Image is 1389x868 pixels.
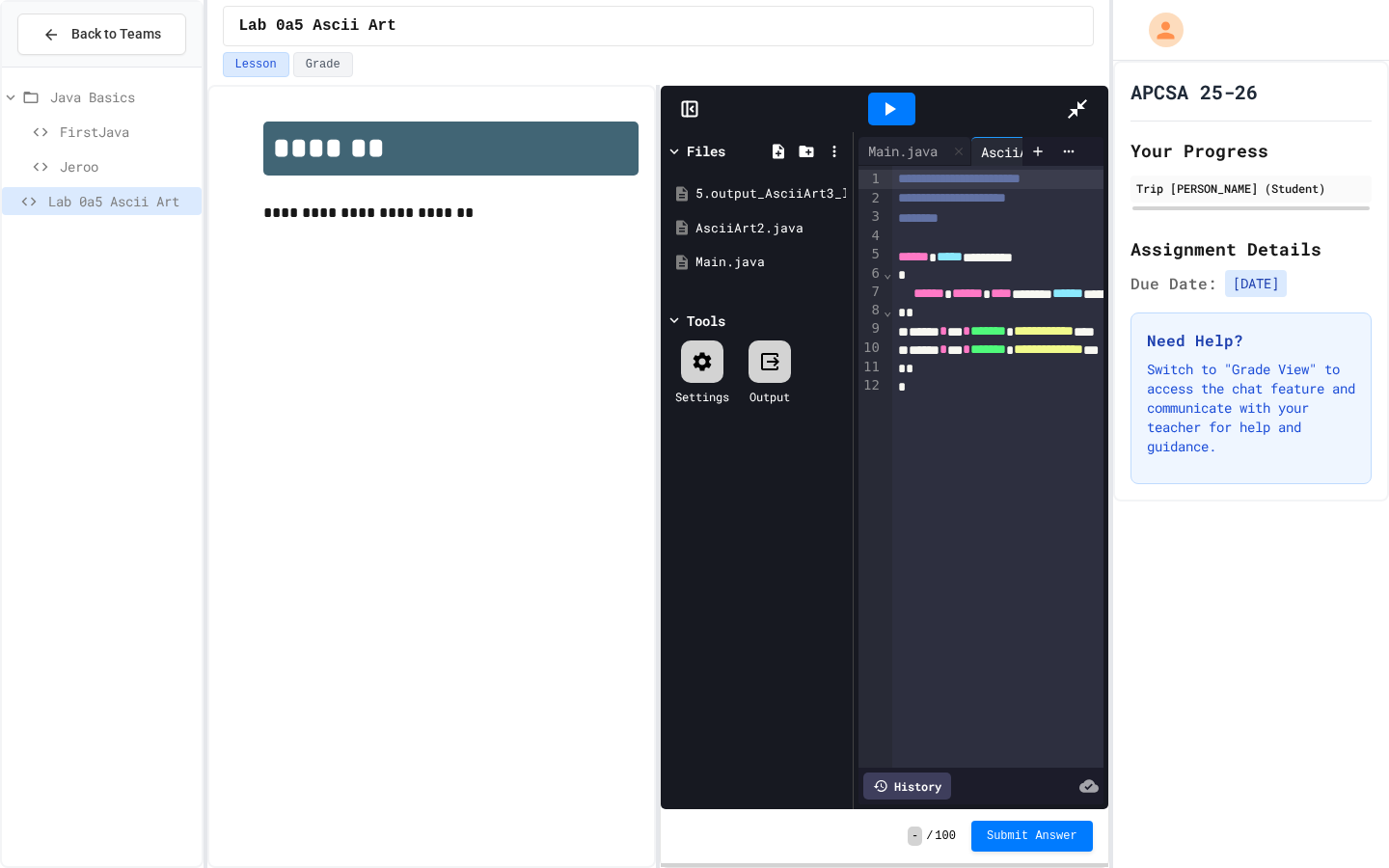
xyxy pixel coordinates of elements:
[858,264,883,283] div: 6
[1147,360,1355,456] p: Switch to "Grade View" to access the chat feature and communicate with your teacher for help and ...
[971,821,1093,852] button: Submit Answer
[858,189,883,208] div: 2
[858,339,883,358] div: 10
[858,207,883,227] div: 3
[858,227,883,245] div: 4
[858,170,883,189] div: 1
[858,283,883,302] div: 7
[858,358,883,376] div: 11
[1136,179,1366,197] div: Trip [PERSON_NAME] (Student)
[71,24,161,44] span: Back to Teams
[1130,235,1372,262] h2: Assignment Details
[1130,78,1258,105] h1: APCSA 25-26
[987,828,1077,844] span: Submit Answer
[971,142,1099,162] div: AsciiArt2.java
[1130,272,1217,295] span: Due Date:
[883,265,892,281] span: Fold line
[858,137,971,166] div: Main.java
[223,52,289,77] button: Lesson
[858,141,947,161] div: Main.java
[1130,137,1372,164] h2: Your Progress
[858,376,883,394] div: 12
[749,388,790,405] div: Output
[1147,329,1355,352] h3: Need Help?
[675,388,729,405] div: Settings
[50,87,194,107] span: Java Basics
[695,253,846,272] div: Main.java
[695,219,846,238] div: AsciiArt2.java
[935,828,956,844] span: 100
[858,319,883,339] div: 9
[858,245,883,264] div: 5
[60,122,194,142] span: FirstJava
[687,311,725,331] div: Tools
[695,184,846,203] div: 5.output_AsciiArt3_lab_java_aplus.pdf
[293,52,353,77] button: Grade
[908,827,922,846] span: -
[687,141,725,161] div: Files
[858,301,883,319] div: 8
[1225,270,1287,297] span: [DATE]
[1129,8,1188,52] div: My Account
[863,773,951,800] div: History
[883,303,892,318] span: Fold line
[926,828,933,844] span: /
[17,14,186,55] button: Back to Teams
[971,137,1123,166] div: AsciiArt2.java
[239,14,396,38] span: Lab 0a5 Ascii Art
[60,156,194,176] span: Jeroo
[48,191,194,211] span: Lab 0a5 Ascii Art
